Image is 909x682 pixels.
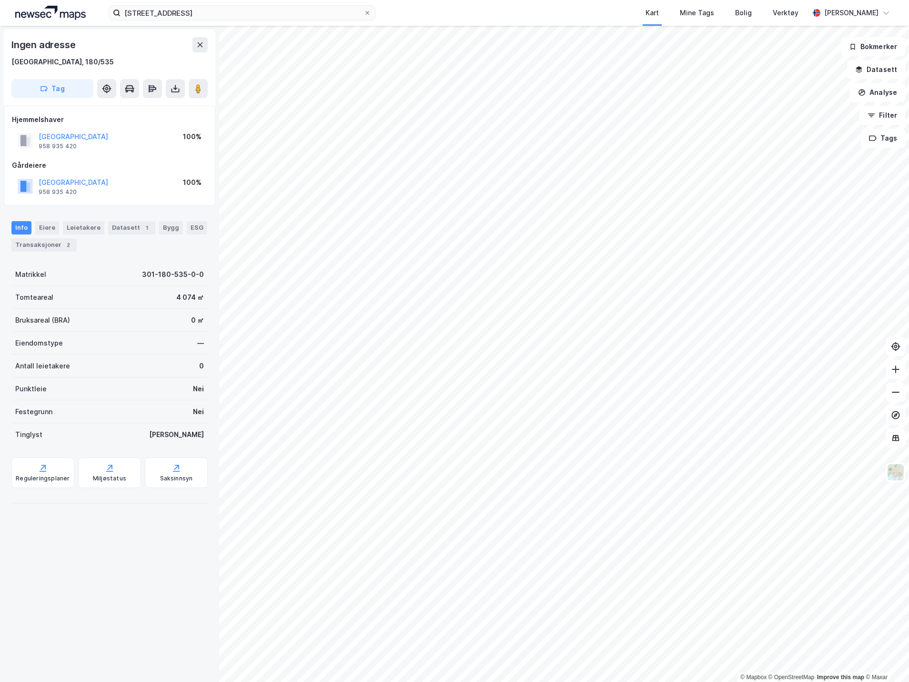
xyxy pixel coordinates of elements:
button: Tag [11,79,93,98]
a: Improve this map [817,674,864,681]
div: Festegrunn [15,406,52,417]
div: 0 [199,360,204,372]
div: — [197,337,204,349]
div: Mine Tags [680,7,714,19]
button: Datasett [847,60,905,79]
div: 0 ㎡ [191,315,204,326]
div: Miljøstatus [93,475,126,482]
div: Eiere [35,221,59,234]
div: 1 [142,223,151,233]
div: Nei [193,383,204,395]
div: Kart [646,7,659,19]
button: Analyse [850,83,905,102]
button: Tags [861,129,905,148]
div: Bruksareal (BRA) [15,315,70,326]
div: Leietakere [63,221,104,234]
div: Datasett [108,221,155,234]
div: [PERSON_NAME] [824,7,879,19]
div: Bolig [735,7,752,19]
div: Tomteareal [15,292,53,303]
div: 100% [183,177,202,188]
div: Transaksjoner [11,238,77,252]
div: [GEOGRAPHIC_DATA], 180/535 [11,56,114,68]
div: Eiendomstype [15,337,63,349]
div: 958 935 420 [39,188,77,196]
a: OpenStreetMap [768,674,815,681]
div: Reguleringsplaner [16,475,70,482]
div: Gårdeiere [12,160,207,171]
div: Nei [193,406,204,417]
input: Søk på adresse, matrikkel, gårdeiere, leietakere eller personer [121,6,364,20]
div: 958 935 420 [39,143,77,150]
div: Kontrollprogram for chat [861,636,909,682]
div: Saksinnsyn [160,475,193,482]
div: Tinglyst [15,429,42,440]
div: Verktøy [773,7,798,19]
a: Mapbox [740,674,767,681]
div: 100% [183,131,202,143]
div: Matrikkel [15,269,46,280]
div: 2 [63,240,73,250]
img: Z [887,463,905,481]
iframe: Chat Widget [861,636,909,682]
div: [PERSON_NAME] [149,429,204,440]
div: Hjemmelshaver [12,114,207,125]
div: Antall leietakere [15,360,70,372]
button: Filter [859,106,905,125]
div: Bygg [159,221,183,234]
div: Ingen adresse [11,37,77,52]
div: 301-180-535-0-0 [142,269,204,280]
button: Bokmerker [841,37,905,56]
div: 4 074 ㎡ [176,292,204,303]
img: logo.a4113a55bc3d86da70a041830d287a7e.svg [15,6,86,20]
div: Punktleie [15,383,47,395]
div: Info [11,221,31,234]
div: ESG [187,221,207,234]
